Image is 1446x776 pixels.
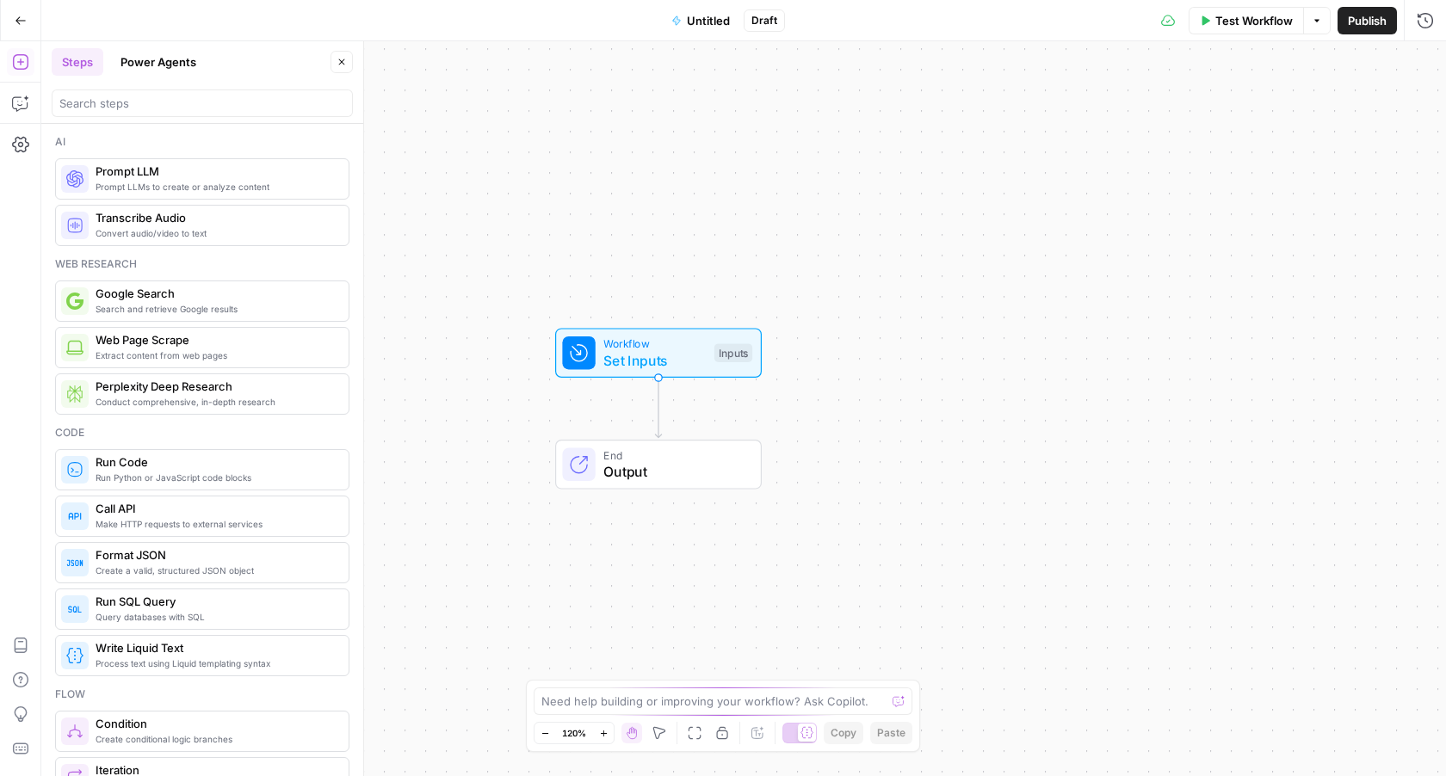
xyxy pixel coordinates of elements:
span: Write Liquid Text [96,639,335,656]
button: Paste [870,722,912,744]
span: Output [603,461,744,482]
span: Copy [831,725,856,741]
div: WorkflowSet InputsInputs [498,328,819,378]
span: Prompt LLM [96,163,335,180]
span: Publish [1348,12,1387,29]
button: Copy [824,722,863,744]
span: Draft [751,13,777,28]
span: Google Search [96,285,335,302]
div: Inputs [714,343,752,362]
span: Format JSON [96,546,335,564]
button: Steps [52,48,103,76]
span: Make HTTP requests to external services [96,517,335,531]
div: EndOutput [498,440,819,490]
span: Extract content from web pages [96,348,335,362]
span: Query databases with SQL [96,610,335,624]
button: Publish [1338,7,1397,34]
span: Convert audio/video to text [96,226,335,240]
div: Flow [55,687,349,702]
span: Conduct comprehensive, in-depth research [96,395,335,409]
span: Call API [96,500,335,517]
div: Ai [55,134,349,150]
span: Test Workflow [1215,12,1293,29]
button: Power Agents [110,48,207,76]
span: Transcribe Audio [96,209,335,226]
span: Create a valid, structured JSON object [96,564,335,577]
span: Run Code [96,453,335,471]
span: Process text using Liquid templating syntax [96,656,335,670]
span: Search and retrieve Google results [96,302,335,316]
span: Paste [877,725,905,741]
span: Run SQL Query [96,593,335,610]
span: 120% [562,726,586,740]
span: Set Inputs [603,350,706,371]
span: Workflow [603,336,706,352]
span: End [603,447,744,463]
span: Run Python or JavaScript code blocks [96,471,335,484]
span: Untitled [687,12,730,29]
input: Search steps [59,95,345,112]
span: Web Page Scrape [96,331,335,348]
button: Untitled [661,7,740,34]
span: Perplexity Deep Research [96,378,335,395]
span: Create conditional logic branches [96,732,335,746]
div: Code [55,425,349,440]
div: Web research [55,256,349,272]
button: Test Workflow [1189,7,1303,34]
span: Condition [96,715,335,732]
g: Edge from start to end [655,378,661,438]
span: Prompt LLMs to create or analyze content [96,180,335,194]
